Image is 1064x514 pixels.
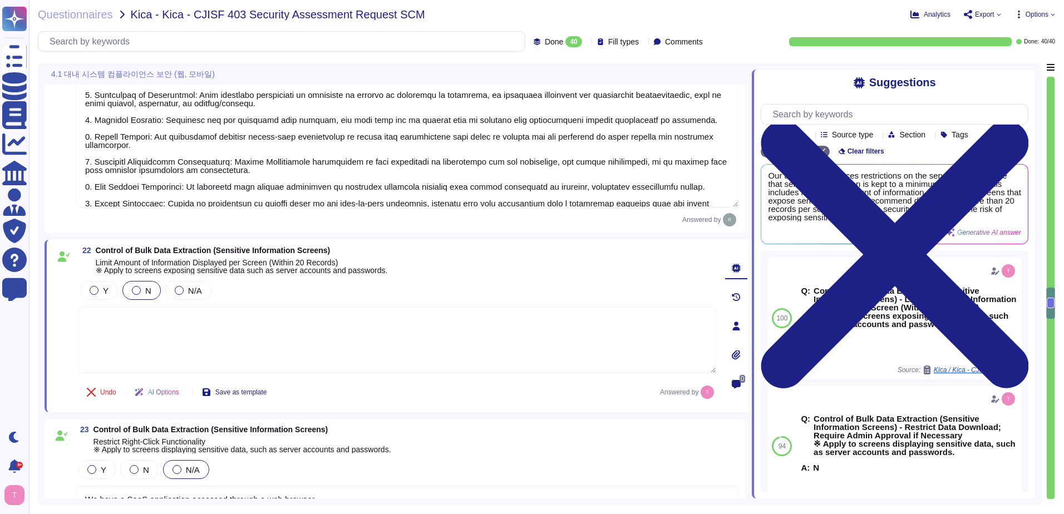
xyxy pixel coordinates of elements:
button: Undo [78,381,125,403]
span: Questionnaires [38,9,113,20]
span: N/A [188,286,202,295]
input: Search by keywords [767,105,1028,124]
span: Y [101,465,106,475]
span: 23 [76,426,89,433]
span: Analytics [924,11,950,18]
span: Done [545,38,563,46]
b: A: [801,463,810,472]
span: 22 [78,246,91,254]
span: 40 / 40 [1041,39,1055,45]
b: Q: [801,414,810,456]
span: Comments [665,38,703,46]
span: Y [103,286,109,295]
b: Control of Bulk Data Extraction (Sensitive Information Screens) - Restrict Data Download; Require... [814,414,1017,456]
span: Answered by [660,389,698,396]
span: Control of Bulk Data Extraction (Sensitive Information Screens) [96,246,331,255]
input: Search by keywords [44,32,525,51]
img: user [1002,264,1015,278]
span: 0 [740,375,746,383]
button: user [2,483,32,507]
img: user [701,385,714,399]
div: 9+ [16,462,23,468]
span: N [145,286,151,295]
img: user [4,485,24,505]
span: AI Options [148,389,179,396]
span: Control of Bulk Data Extraction (Sensitive Information Screens) [93,425,328,434]
img: user [723,213,736,226]
span: Fill types [608,38,639,46]
b: N [813,463,819,472]
span: N/A [186,465,200,475]
span: Kica - Kica - CJISF 403 Security Assessment Request SCM [131,9,425,20]
span: Done: [1024,39,1039,45]
span: Save as template [215,389,267,396]
span: Options [1026,11,1048,18]
span: 94 [779,443,786,449]
span: 100 [776,315,787,322]
span: Undo [100,389,116,396]
button: Save as template [193,381,276,403]
button: Analytics [910,10,950,19]
div: 40 [565,36,582,47]
span: N [143,465,149,475]
img: user [1002,392,1015,406]
span: 4.1 대내 시스템 컴플라이언스 보안 (웹, 모바일) [51,70,215,78]
span: Limit Amount of Information Displayed per Screen (Within 20 Records) ※ Apply to screens exposing ... [96,258,388,275]
span: Export [975,11,994,18]
span: Answered by [682,216,721,223]
span: Restrict Right-Click Functionality ※ Apply to screens displaying sensitive data, such as server a... [93,437,391,454]
textarea: Lo ipsumdol sit ametcon ad elitseddo eiusmodtemp, in utlaboree dol magnaaliq enimadmi: 0. Veniamq... [76,48,738,207]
